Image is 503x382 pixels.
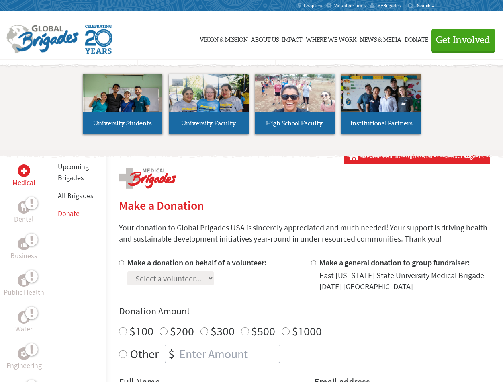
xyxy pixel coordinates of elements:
[350,120,413,127] span: Institutional Partners
[360,19,401,58] a: News & Media
[119,168,176,189] img: logo-medical.png
[129,324,153,339] label: $100
[4,274,44,298] a: Public HealthPublic Health
[6,347,42,371] a: EngineeringEngineering
[200,19,248,58] a: Vision & Mission
[10,238,37,261] a: BusinessBusiness
[255,74,335,113] img: menu_brigades_submenu_3.jpg
[119,305,490,318] h4: Donation Amount
[319,257,470,267] label: Make a general donation to group fundraiser:
[18,311,30,324] div: Water
[18,347,30,360] div: Engineering
[377,2,401,9] span: MyBrigades
[169,74,249,127] img: menu_brigades_submenu_2.jpg
[417,2,440,8] input: Search...
[4,287,44,298] p: Public Health
[58,209,80,218] a: Donate
[18,238,30,250] div: Business
[119,222,490,244] p: Your donation to Global Brigades USA is sincerely appreciated and much needed! Your support is dr...
[306,19,357,58] a: Where We Work
[21,277,27,285] img: Public Health
[83,74,162,127] img: menu_brigades_submenu_1.jpg
[18,201,30,214] div: Dental
[58,162,89,182] a: Upcoming Brigades
[21,168,27,174] img: Medical
[165,345,178,363] div: $
[178,345,280,363] input: Enter Amount
[436,35,490,45] span: Get Involved
[127,257,267,267] label: Make a donation on behalf of a volunteer:
[319,270,490,292] div: East [US_STATE] State University Medical Brigade [DATE] [GEOGRAPHIC_DATA]
[15,324,33,335] p: Water
[12,177,35,188] p: Medical
[58,158,97,187] li: Upcoming Brigades
[255,74,335,134] a: High School Faculty
[130,345,159,363] label: Other
[341,74,421,134] a: Institutional Partners
[292,324,322,339] label: $1000
[304,2,322,9] span: Chapters
[18,164,30,177] div: Medical
[12,164,35,188] a: MedicalMedical
[18,274,30,287] div: Public Health
[251,324,275,339] label: $500
[405,19,428,58] a: Donate
[334,2,366,9] span: Volunteer Tools
[21,351,27,357] img: Engineering
[181,120,236,127] span: University Faculty
[15,311,33,335] a: WaterWater
[58,187,97,205] li: All Brigades
[6,25,79,54] img: Global Brigades Logo
[170,324,194,339] label: $200
[58,205,97,222] li: Donate
[211,324,235,339] label: $300
[10,250,37,261] p: Business
[431,29,495,51] button: Get Involved
[21,203,27,211] img: Dental
[58,191,94,200] a: All Brigades
[341,74,421,127] img: menu_brigades_submenu_4.jpg
[85,25,112,54] img: Global Brigades Celebrating 20 Years
[266,120,323,127] span: High School Faculty
[119,198,490,212] h2: Make a Donation
[83,74,162,134] a: University Students
[14,214,34,225] p: Dental
[93,120,152,127] span: University Students
[282,19,303,58] a: Impact
[169,74,249,134] a: University Faculty
[21,312,27,322] img: Water
[6,360,42,371] p: Engineering
[251,19,279,58] a: About Us
[21,241,27,247] img: Business
[14,201,34,225] a: DentalDental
